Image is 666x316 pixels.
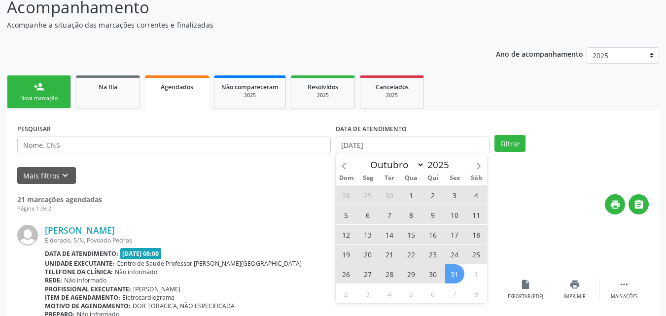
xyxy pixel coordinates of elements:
[380,185,399,205] span: Setembro 30, 2025
[496,47,583,60] p: Ano de acompanhamento
[629,194,649,214] button: 
[467,205,486,224] span: Outubro 11, 2025
[17,137,331,153] input: Nome, CNS
[605,194,625,214] button: print
[423,225,443,244] span: Outubro 16, 2025
[357,175,379,181] span: Seg
[17,167,76,184] button: Mais filtroskeyboard_arrow_down
[133,285,180,293] span: [PERSON_NAME]
[161,83,193,91] span: Agendados
[45,276,62,284] b: Rede:
[423,284,443,303] span: Novembro 6, 2025
[358,284,378,303] span: Novembro 3, 2025
[445,284,464,303] span: Novembro 7, 2025
[366,158,425,172] select: Month
[34,81,44,92] div: person_add
[358,225,378,244] span: Outubro 13, 2025
[358,264,378,283] span: Outubro 27, 2025
[7,20,463,30] p: Acompanhe a situação das marcações correntes e finalizadas
[467,185,486,205] span: Outubro 4, 2025
[445,264,464,283] span: Outubro 31, 2025
[619,279,630,290] i: 
[45,302,131,310] b: Motivo de agendamento:
[120,248,162,259] span: [DATE] 08:00
[467,284,486,303] span: Novembro 8, 2025
[336,121,407,137] label: DATA DE ATENDIMENTO
[569,279,580,290] i: print
[563,293,586,300] div: Imprimir
[400,175,422,181] span: Qua
[358,185,378,205] span: Setembro 29, 2025
[336,175,357,181] span: Dom
[402,185,421,205] span: Outubro 1, 2025
[402,264,421,283] span: Outubro 29, 2025
[122,293,175,302] span: Eletrocardiograma
[423,264,443,283] span: Outubro 30, 2025
[611,293,637,300] div: Mais ações
[115,268,157,276] span: Não informado
[467,225,486,244] span: Outubro 18, 2025
[402,225,421,244] span: Outubro 15, 2025
[45,236,501,245] div: Eldorado, S/N, Povoado Pedras
[379,175,400,181] span: Ter
[445,225,464,244] span: Outubro 17, 2025
[465,175,487,181] span: Sáb
[424,158,457,171] input: Year
[402,205,421,224] span: Outubro 8, 2025
[221,92,279,99] div: 2025
[422,175,444,181] span: Qui
[337,225,356,244] span: Outubro 12, 2025
[298,92,348,99] div: 2025
[337,264,356,283] span: Outubro 26, 2025
[610,199,621,210] i: print
[17,225,38,246] img: img
[64,276,106,284] span: Não informado
[423,245,443,264] span: Outubro 23, 2025
[45,259,114,268] b: Unidade executante:
[444,175,465,181] span: Sex
[60,170,70,181] i: keyboard_arrow_down
[380,225,399,244] span: Outubro 14, 2025
[380,245,399,264] span: Outubro 21, 2025
[308,83,338,91] span: Resolvidos
[45,293,120,302] b: Item de agendamento:
[358,205,378,224] span: Outubro 6, 2025
[337,245,356,264] span: Outubro 19, 2025
[380,205,399,224] span: Outubro 7, 2025
[221,83,279,91] span: Não compareceram
[508,293,543,300] div: Exportar (PDF)
[337,205,356,224] span: Outubro 5, 2025
[116,259,302,268] span: Centro de Saude Professor [PERSON_NAME][GEOGRAPHIC_DATA]
[17,121,51,137] label: PESQUISAR
[445,245,464,264] span: Outubro 24, 2025
[520,279,531,290] i: insert_drive_file
[45,225,115,236] a: [PERSON_NAME]
[380,264,399,283] span: Outubro 28, 2025
[376,83,409,91] span: Cancelados
[133,302,235,310] span: DOR TORACICA, NÃO ESPECIFICADA
[337,284,356,303] span: Novembro 2, 2025
[367,92,417,99] div: 2025
[445,205,464,224] span: Outubro 10, 2025
[423,185,443,205] span: Outubro 2, 2025
[358,245,378,264] span: Outubro 20, 2025
[99,83,117,91] span: Na fila
[423,205,443,224] span: Outubro 9, 2025
[336,137,490,153] input: Selecione um intervalo
[494,135,526,152] button: Filtrar
[45,268,113,276] b: Telefone da clínica:
[17,195,102,204] strong: 21 marcações agendadas
[402,284,421,303] span: Novembro 5, 2025
[402,245,421,264] span: Outubro 22, 2025
[17,205,102,213] div: Página 1 de 2
[467,264,486,283] span: Novembro 1, 2025
[445,185,464,205] span: Outubro 3, 2025
[337,185,356,205] span: Setembro 28, 2025
[45,285,131,293] b: Profissional executante:
[633,199,644,210] i: 
[467,245,486,264] span: Outubro 25, 2025
[45,249,118,258] b: Data de atendimento:
[14,95,64,102] div: Nova marcação
[380,284,399,303] span: Novembro 4, 2025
